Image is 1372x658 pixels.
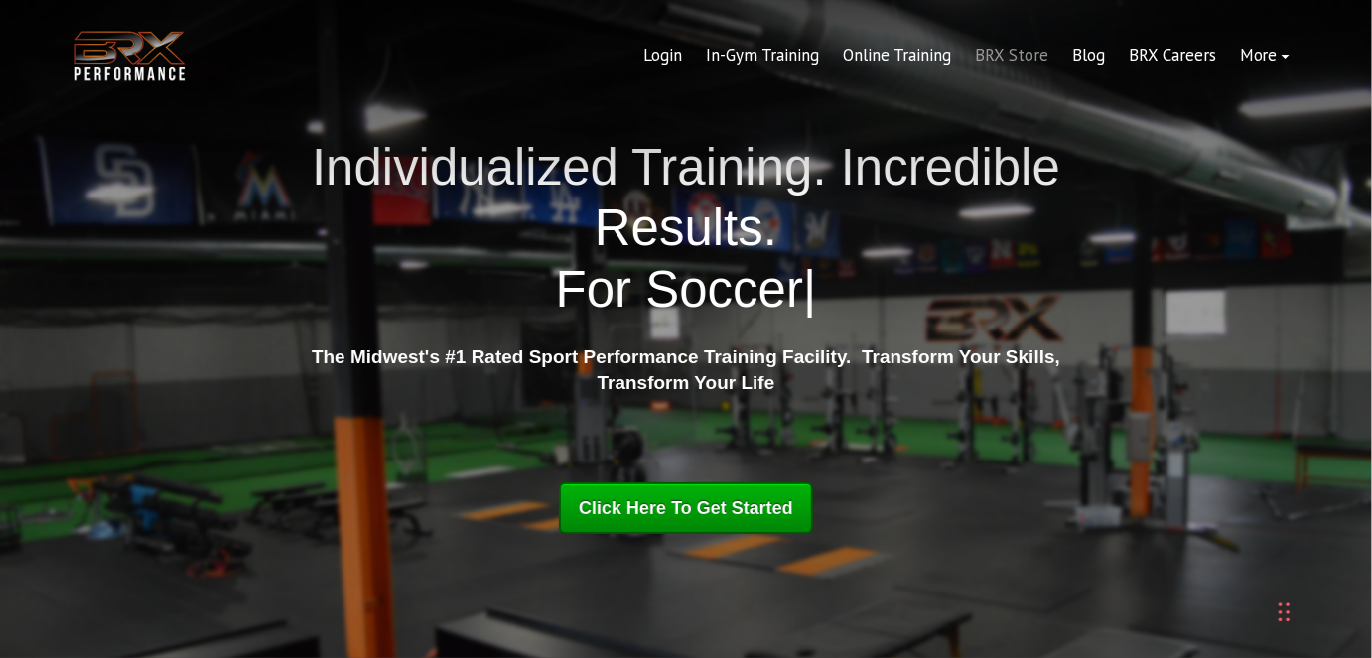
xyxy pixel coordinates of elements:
span: For Soccer [556,261,803,318]
span: | [803,261,816,318]
a: Login [631,32,694,79]
a: Online Training [831,32,963,79]
a: BRX Careers [1117,32,1228,79]
a: Click Here To Get Started [559,482,813,534]
span: Click Here To Get Started [579,498,793,518]
a: In-Gym Training [694,32,831,79]
a: BRX Store [963,32,1060,79]
a: Blog [1060,32,1117,79]
div: Drag [1279,583,1291,642]
img: BRX Transparent Logo-2 [70,26,190,86]
div: Navigation Menu [631,32,1302,79]
a: More [1228,32,1302,79]
iframe: Chat Widget [1091,444,1372,658]
h1: Individualized Training. Incredible Results. [304,137,1068,320]
strong: The Midwest's #1 Rated Sport Performance Training Facility. Transform Your Skills, Transform Your... [312,346,1060,394]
